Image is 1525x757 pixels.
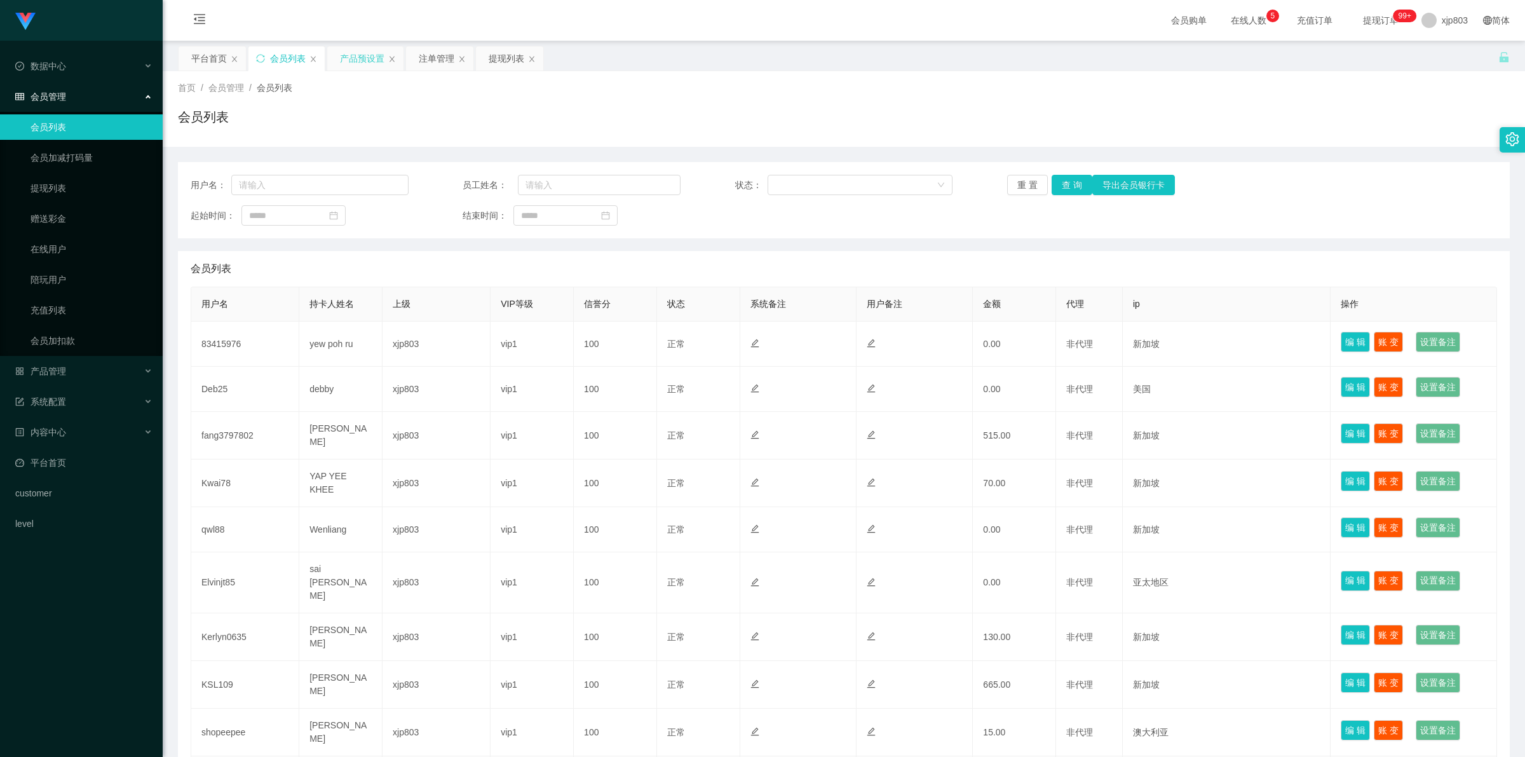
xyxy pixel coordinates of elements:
td: [PERSON_NAME] [299,661,383,709]
span: 持卡人姓名 [309,299,354,309]
span: 会员管理 [208,83,244,93]
td: 新加坡 [1123,322,1331,367]
div: 会员列表 [270,46,306,71]
td: 0.00 [973,367,1056,412]
td: [PERSON_NAME] [299,412,383,460]
td: 100 [574,552,657,613]
i: 图标: edit [867,679,876,688]
td: KSL109 [191,661,299,709]
td: yew poh ru [299,322,383,367]
span: / [201,83,203,93]
i: 图标: edit [867,632,876,641]
i: 图标: edit [750,727,759,736]
td: YAP YEE KHEE [299,460,383,507]
td: 100 [574,709,657,756]
span: 代理 [1066,299,1084,309]
i: 图标: edit [750,478,759,487]
i: 图标: edit [750,632,759,641]
td: Deb25 [191,367,299,412]
span: 状态 [667,299,685,309]
span: 非代理 [1066,384,1093,394]
i: 图标: edit [750,430,759,439]
i: 图标: edit [867,524,876,533]
i: 图标: sync [256,54,265,63]
span: 会员列表 [257,83,292,93]
i: 图标: unlock [1498,51,1510,63]
button: 设置备注 [1416,517,1460,538]
span: 首页 [178,83,196,93]
button: 编 辑 [1341,471,1370,491]
span: 非代理 [1066,478,1093,488]
button: 账 变 [1374,625,1403,645]
div: 产品预设置 [340,46,384,71]
button: 查 询 [1052,175,1092,195]
span: 正常 [667,478,685,488]
span: 正常 [667,339,685,349]
td: 100 [574,507,657,552]
td: 100 [574,367,657,412]
span: 非代理 [1066,524,1093,535]
td: xjp803 [383,709,491,756]
a: 会员加扣款 [30,328,152,353]
td: Elvinjt85 [191,552,299,613]
i: 图标: edit [867,478,876,487]
i: 图标: check-circle-o [15,62,24,71]
td: Wenliang [299,507,383,552]
button: 编 辑 [1341,672,1370,693]
span: ip [1133,299,1140,309]
i: 图标: calendar [329,211,338,220]
i: 图标: close [309,55,317,63]
span: VIP等级 [501,299,533,309]
span: 上级 [393,299,410,309]
span: 正常 [667,577,685,587]
td: xjp803 [383,367,491,412]
td: 100 [574,322,657,367]
button: 设置备注 [1416,377,1460,397]
i: 图标: close [388,55,396,63]
a: 提现列表 [30,175,152,201]
i: 图标: edit [867,578,876,587]
button: 导出会员银行卡 [1092,175,1175,195]
a: 充值列表 [30,297,152,323]
button: 编 辑 [1341,720,1370,740]
span: 非代理 [1066,430,1093,440]
td: vip1 [491,552,574,613]
td: 130.00 [973,613,1056,661]
td: 665.00 [973,661,1056,709]
i: 图标: edit [867,727,876,736]
span: 操作 [1341,299,1359,309]
span: 正常 [667,430,685,440]
button: 设置备注 [1416,471,1460,491]
span: 系统备注 [750,299,786,309]
td: xjp803 [383,552,491,613]
td: qwl88 [191,507,299,552]
td: 新加坡 [1123,661,1331,709]
i: 图标: down [937,181,945,190]
button: 编 辑 [1341,625,1370,645]
td: vip1 [491,709,574,756]
span: 状态： [735,179,768,192]
i: 图标: edit [750,679,759,688]
td: 澳大利亚 [1123,709,1331,756]
button: 设置备注 [1416,672,1460,693]
td: xjp803 [383,460,491,507]
div: 提现列表 [489,46,524,71]
td: sai [PERSON_NAME] [299,552,383,613]
button: 账 变 [1374,571,1403,591]
td: vip1 [491,367,574,412]
span: 用户备注 [867,299,902,309]
p: 5 [1270,10,1275,22]
div: 注单管理 [419,46,454,71]
td: Kwai78 [191,460,299,507]
span: 内容中心 [15,427,66,437]
td: Kerlyn0635 [191,613,299,661]
td: 新加坡 [1123,460,1331,507]
a: customer [15,481,152,506]
span: 在线人数 [1224,16,1273,25]
i: 图标: edit [750,524,759,533]
td: 100 [574,460,657,507]
td: 83415976 [191,322,299,367]
input: 请输入 [231,175,409,195]
span: 会员管理 [15,92,66,102]
span: 用户名 [201,299,228,309]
